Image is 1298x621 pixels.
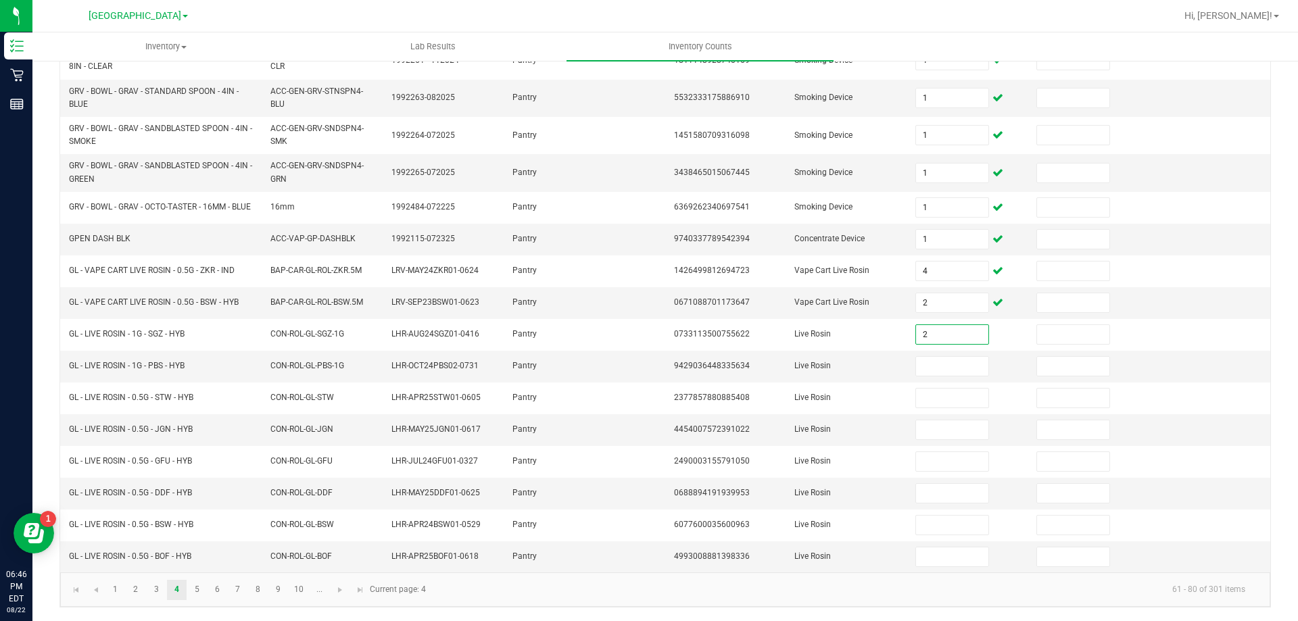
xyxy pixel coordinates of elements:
[355,585,366,595] span: Go to the last page
[434,578,1256,601] kendo-pager-info: 61 - 80 of 301 items
[69,456,192,466] span: GL - LIVE ROSIN - 0.5G - GFU - HYB
[391,488,480,497] span: LHR-MAY25DDF01-0625
[270,551,332,561] span: CON-ROL-GL-BOF
[32,32,299,61] a: Inventory
[69,86,239,109] span: GRV - BOWL - GRAV - STANDARD SPOON - 4IN - BLUE
[674,424,750,434] span: 4454007572391022
[69,488,192,497] span: GL - LIVE ROSIN - 0.5G - DDF - HYB
[270,520,334,529] span: CON-ROL-GL-BSW
[335,585,345,595] span: Go to the next page
[512,551,537,561] span: Pantry
[391,393,481,402] span: LHR-APR25STW01-0605
[391,234,455,243] span: 1992115-072325
[794,93,852,102] span: Smoking Device
[392,41,474,53] span: Lab Results
[512,393,537,402] span: Pantry
[512,520,537,529] span: Pantry
[512,202,537,212] span: Pantry
[270,297,363,307] span: BAP-CAR-GL-ROL-BSW.5M
[105,580,125,600] a: Page 1
[794,168,852,177] span: Smoking Device
[512,456,537,466] span: Pantry
[10,97,24,111] inline-svg: Reports
[33,41,299,53] span: Inventory
[10,39,24,53] inline-svg: Inventory
[270,266,362,275] span: BAP-CAR-GL-ROL-ZKR.5M
[289,580,309,600] a: Page 10
[71,585,82,595] span: Go to the first page
[391,456,478,466] span: LHR-JUL24GFU01-0327
[512,424,537,434] span: Pantry
[6,568,26,605] p: 06:46 PM EDT
[91,585,101,595] span: Go to the previous page
[512,488,537,497] span: Pantry
[6,605,26,615] p: 08/22
[69,49,251,71] span: GRV - WATER PIPE - GRAV - BEAKER WATER PIPE - 8IN - CLEAR
[512,266,537,275] span: Pantry
[794,456,831,466] span: Live Rosin
[391,520,481,529] span: LHR-APR24BSW01-0529
[567,32,834,61] a: Inventory Counts
[794,202,852,212] span: Smoking Device
[10,68,24,82] inline-svg: Retail
[391,130,455,140] span: 1992264-072025
[248,580,268,600] a: Page 8
[391,329,479,339] span: LHR-AUG24SGZ01-0416
[89,10,181,22] span: [GEOGRAPHIC_DATA]
[391,202,455,212] span: 1992484-072225
[126,580,145,600] a: Page 2
[270,361,344,370] span: CON-ROL-GL-PBS-1G
[674,266,750,275] span: 1426499812694723
[270,488,333,497] span: CON-ROL-GL-DDF
[391,361,479,370] span: LHR-OCT24PBS02-0731
[69,234,130,243] span: GPEN DASH BLK
[270,329,344,339] span: CON-ROL-GL-SGZ-1G
[674,168,750,177] span: 3438465015067445
[208,580,227,600] a: Page 6
[391,297,479,307] span: LRV-SEP23BSW01-0623
[350,580,370,600] a: Go to the last page
[674,202,750,212] span: 6369262340697541
[187,580,207,600] a: Page 5
[69,393,193,402] span: GL - LIVE ROSIN - 0.5G - STW - HYB
[794,130,852,140] span: Smoking Device
[270,202,295,212] span: 16mm
[674,329,750,339] span: 0733113500755622
[794,329,831,339] span: Live Rosin
[270,456,333,466] span: CON-ROL-GL-GFU
[69,124,252,146] span: GRV - BOWL - GRAV - SANDBLASTED SPOON - 4IN - SMOKE
[391,551,479,561] span: LHR-APR25BOF01-0618
[69,329,185,339] span: GL - LIVE ROSIN - 1G - SGZ - HYB
[794,297,869,307] span: Vape Cart Live Rosin
[60,572,1270,607] kendo-pager: Current page: 4
[14,513,54,553] iframe: Resource center
[512,168,537,177] span: Pantry
[794,266,869,275] span: Vape Cart Live Rosin
[794,361,831,370] span: Live Rosin
[674,456,750,466] span: 2490003155791050
[650,41,750,53] span: Inventory Counts
[69,161,252,183] span: GRV - BOWL - GRAV - SANDBLASTED SPOON - 4IN - GREEN
[270,124,364,146] span: ACC-GEN-GRV-SNDSPN4-SMK
[674,488,750,497] span: 0688894191939953
[69,551,191,561] span: GL - LIVE ROSIN - 0.5G - BOF - HYB
[391,266,479,275] span: LRV-MAY24ZKR01-0624
[794,234,865,243] span: Concentrate Device
[310,580,329,600] a: Page 11
[794,488,831,497] span: Live Rosin
[270,86,363,109] span: ACC-GEN-GRV-STNSPN4-BLU
[794,424,831,434] span: Live Rosin
[268,580,288,600] a: Page 9
[674,297,750,307] span: 0671088701173647
[69,424,193,434] span: GL - LIVE ROSIN - 0.5G - JGN - HYB
[391,168,455,177] span: 1992265-072025
[331,580,350,600] a: Go to the next page
[512,234,537,243] span: Pantry
[69,202,251,212] span: GRV - BOWL - GRAV - OCTO-TASTER - 16MM - BLUE
[69,297,239,307] span: GL - VAPE CART LIVE ROSIN - 0.5G - BSW - HYB
[270,161,364,183] span: ACC-GEN-GRV-SNDSPN4-GRN
[270,393,334,402] span: CON-ROL-GL-STW
[674,130,750,140] span: 1451580709316098
[674,93,750,102] span: 5532333175886910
